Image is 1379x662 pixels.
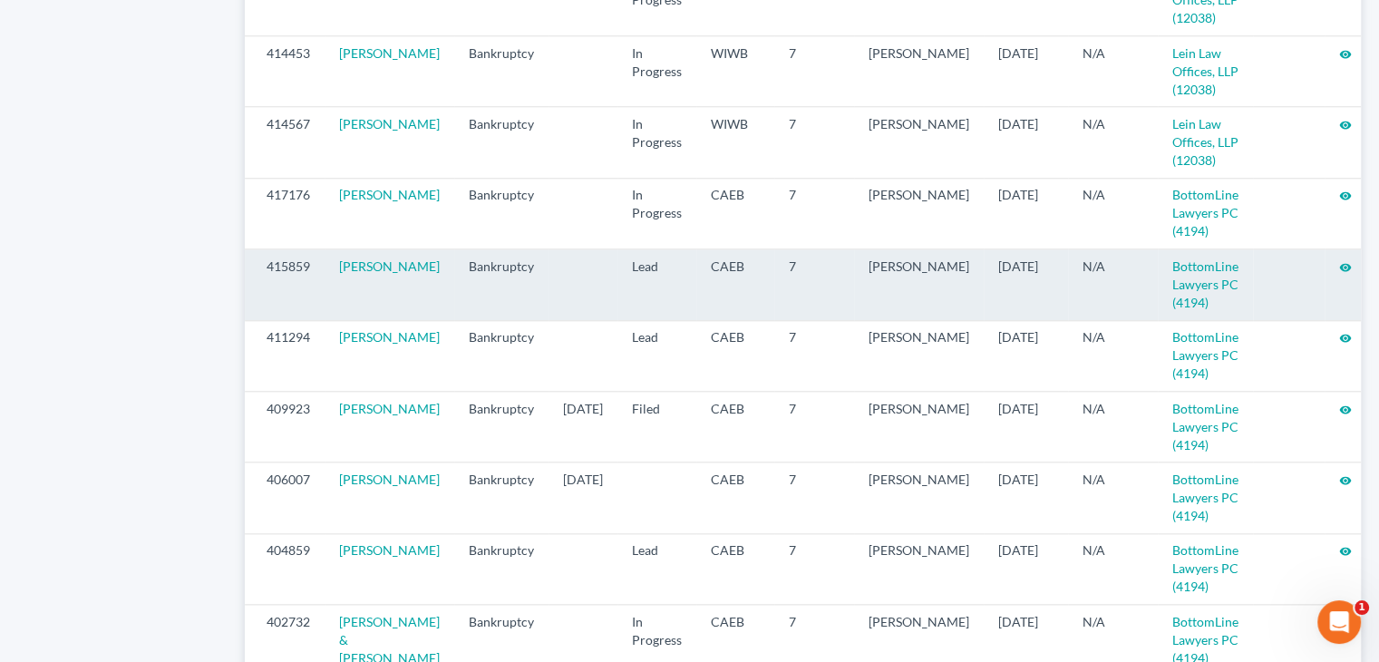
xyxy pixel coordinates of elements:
td: N/A [1068,107,1158,178]
td: [DATE] [984,533,1068,604]
td: [DATE] [549,462,617,533]
td: N/A [1068,249,1158,320]
a: [PERSON_NAME] [339,542,440,558]
td: [PERSON_NAME] [854,35,984,106]
td: 404859 [245,533,325,604]
i: visibility [1339,545,1352,558]
a: [PERSON_NAME] [339,187,440,202]
i: visibility [1339,190,1352,202]
a: visibility [1339,542,1352,558]
i: visibility [1339,119,1352,131]
span: 1 [1355,600,1369,615]
td: 414567 [245,107,325,178]
a: BottomLine Lawyers PC (4194) [1172,258,1238,310]
td: [PERSON_NAME] [854,178,984,248]
td: [DATE] [984,178,1068,248]
i: visibility [1339,261,1352,274]
a: visibility [1339,45,1352,61]
td: CAEB [696,320,774,391]
td: [PERSON_NAME] [854,107,984,178]
td: Bankruptcy [454,178,549,248]
td: [DATE] [984,320,1068,391]
a: [PERSON_NAME] [339,401,440,416]
td: N/A [1068,533,1158,604]
a: Lein Law Offices, LLP (12038) [1172,116,1238,168]
td: Bankruptcy [454,533,549,604]
td: Lead [617,320,696,391]
td: [PERSON_NAME] [854,249,984,320]
td: Lead [617,533,696,604]
td: 417176 [245,178,325,248]
td: CAEB [696,462,774,533]
td: N/A [1068,178,1158,248]
td: In Progress [617,35,696,106]
td: CAEB [696,391,774,462]
td: 7 [774,249,854,320]
td: 7 [774,533,854,604]
td: [PERSON_NAME] [854,391,984,462]
td: Lead [617,249,696,320]
td: 7 [774,35,854,106]
a: BottomLine Lawyers PC (4194) [1172,472,1238,523]
td: 7 [774,462,854,533]
td: Filed [617,391,696,462]
i: visibility [1339,332,1352,345]
td: WIWB [696,107,774,178]
td: CAEB [696,249,774,320]
td: 414453 [245,35,325,106]
a: visibility [1339,187,1352,202]
td: [PERSON_NAME] [854,320,984,391]
a: visibility [1339,329,1352,345]
td: [DATE] [549,391,617,462]
a: [PERSON_NAME] [339,329,440,345]
a: BottomLine Lawyers PC (4194) [1172,329,1238,381]
a: BottomLine Lawyers PC (4194) [1172,542,1238,594]
td: 409923 [245,391,325,462]
td: [DATE] [984,35,1068,106]
td: CAEB [696,178,774,248]
td: [PERSON_NAME] [854,462,984,533]
a: visibility [1339,401,1352,416]
td: 7 [774,178,854,248]
a: BottomLine Lawyers PC (4194) [1172,187,1238,239]
a: [PERSON_NAME] [339,472,440,487]
a: BottomLine Lawyers PC (4194) [1172,401,1238,453]
td: 7 [774,320,854,391]
td: Bankruptcy [454,462,549,533]
td: Bankruptcy [454,107,549,178]
td: CAEB [696,533,774,604]
i: visibility [1339,48,1352,61]
td: [DATE] [984,462,1068,533]
td: 406007 [245,462,325,533]
td: [DATE] [984,107,1068,178]
td: [DATE] [984,391,1068,462]
td: N/A [1068,462,1158,533]
td: Bankruptcy [454,249,549,320]
td: [DATE] [984,249,1068,320]
td: In Progress [617,178,696,248]
td: 415859 [245,249,325,320]
td: 7 [774,107,854,178]
td: WIWB [696,35,774,106]
iframe: Intercom live chat [1317,600,1361,644]
td: Bankruptcy [454,391,549,462]
a: visibility [1339,472,1352,487]
a: Lein Law Offices, LLP (12038) [1172,45,1238,97]
td: Bankruptcy [454,35,549,106]
i: visibility [1339,404,1352,416]
td: N/A [1068,35,1158,106]
td: Bankruptcy [454,320,549,391]
td: 411294 [245,320,325,391]
a: visibility [1339,258,1352,274]
a: visibility [1339,116,1352,131]
td: N/A [1068,391,1158,462]
td: [PERSON_NAME] [854,533,984,604]
a: [PERSON_NAME] [339,258,440,274]
a: [PERSON_NAME] [339,45,440,61]
td: N/A [1068,320,1158,391]
td: 7 [774,391,854,462]
a: [PERSON_NAME] [339,116,440,131]
i: visibility [1339,474,1352,487]
td: In Progress [617,107,696,178]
